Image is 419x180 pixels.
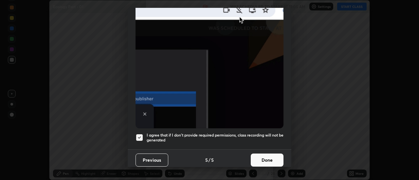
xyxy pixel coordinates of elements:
button: Done [251,154,283,167]
h4: 5 [211,156,214,163]
button: Previous [136,154,168,167]
h4: 5 [205,156,208,163]
h4: / [209,156,210,163]
h5: I agree that if I don't provide required permissions, class recording will not be generated [147,133,283,143]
